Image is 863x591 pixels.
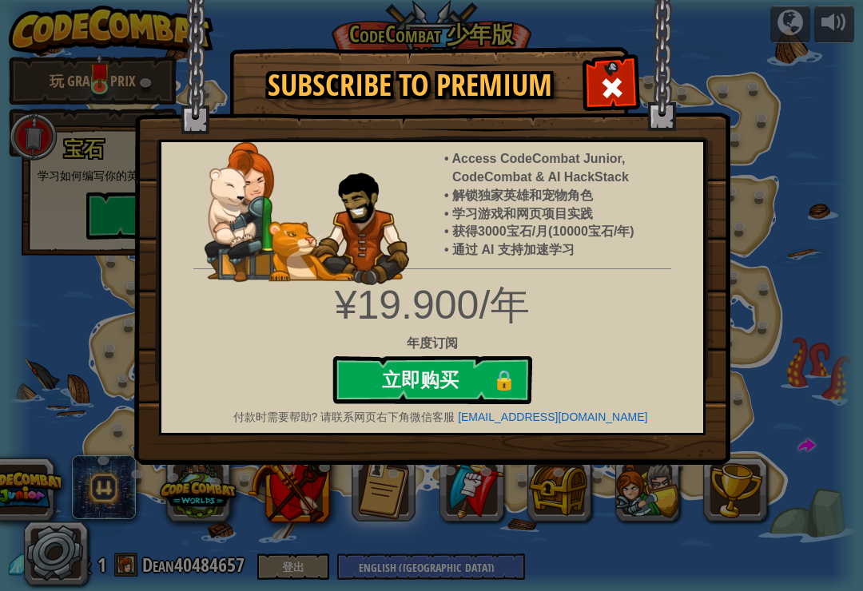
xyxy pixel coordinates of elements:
[149,277,715,334] div: ¥19.900/年
[452,187,687,205] li: 解锁独家英雄和宠物角色
[149,335,715,353] div: 年度订阅
[205,142,409,285] img: anya-and-nando-pet.webp
[246,69,574,102] h1: Subscribe to Premium
[332,356,532,404] button: 立即购买🔒
[458,411,647,423] a: [EMAIL_ADDRESS][DOMAIN_NAME]
[452,205,687,224] li: 学习游戏和网页项目实践
[452,241,687,260] li: 通过 AI 支持加速学习
[233,411,455,423] span: 付款时需要帮助? 请联系网页右下角微信客服
[452,223,687,241] li: 获得3000宝石/月(10000宝石/年)
[452,150,687,187] li: Access CodeCombat Junior, CodeCombat & AI HackStack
